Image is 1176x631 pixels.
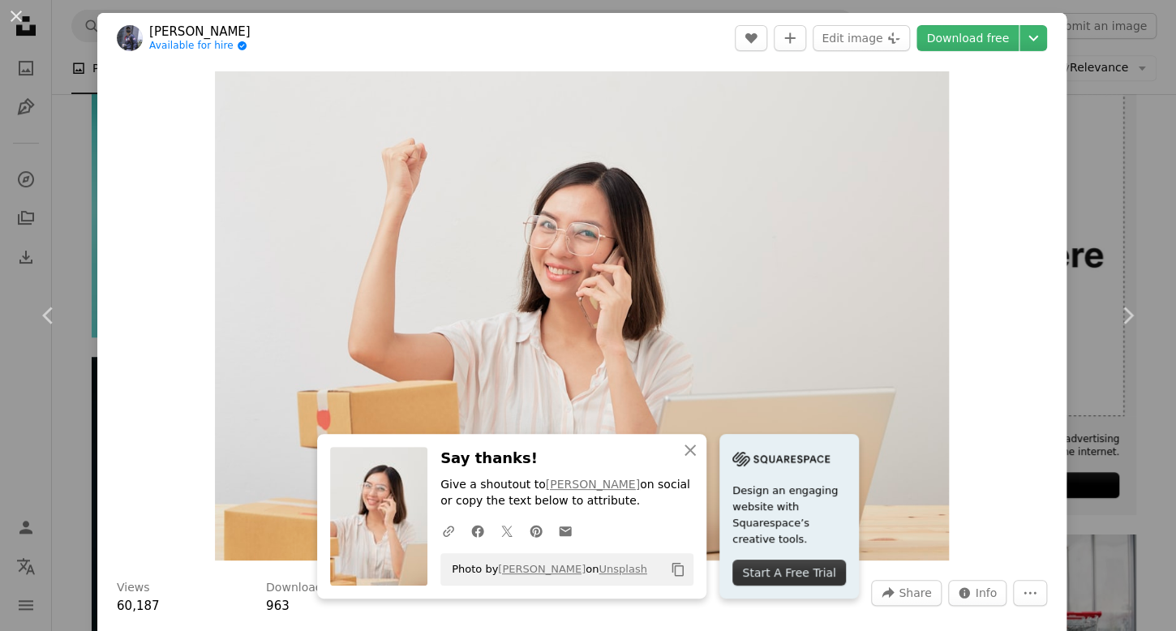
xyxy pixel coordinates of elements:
h3: Views [117,580,150,596]
span: 60,187 [117,599,160,613]
button: Like [735,25,767,51]
a: [PERSON_NAME] [149,24,251,40]
button: Choose download size [1019,25,1047,51]
span: Share [899,581,931,605]
button: More Actions [1013,580,1047,606]
a: Share on Pinterest [521,514,551,547]
button: Edit image [813,25,910,51]
div: Start A Free Trial [732,560,846,586]
a: Available for hire [149,40,251,53]
button: Copy to clipboard [664,556,692,583]
p: Give a shoutout to on social or copy the text below to attribute. [440,477,693,509]
h3: Say thanks! [440,447,693,470]
span: Design an engaging website with Squarespace’s creative tools. [732,483,846,547]
a: Next [1079,238,1176,393]
a: Design an engaging website with Squarespace’s creative tools.Start A Free Trial [719,434,859,599]
button: Stats about this image [948,580,1007,606]
h3: Downloads [266,580,328,596]
img: a woman sitting in front of a laptop computer [215,71,948,560]
a: Download free [916,25,1019,51]
button: Add to Collection [774,25,806,51]
span: 963 [266,599,290,613]
a: [PERSON_NAME] [498,563,586,575]
button: Share this image [871,580,941,606]
a: Share over email [551,514,580,547]
span: Photo by on [444,556,647,582]
button: Zoom in on this image [215,71,948,560]
span: Info [976,581,998,605]
a: [PERSON_NAME] [546,478,640,491]
img: file-1705255347840-230a6ab5bca9image [732,447,830,471]
img: Go to Rifki Kurniawan's profile [117,25,143,51]
a: Share on Twitter [492,514,521,547]
a: Share on Facebook [463,514,492,547]
a: Unsplash [599,563,646,575]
